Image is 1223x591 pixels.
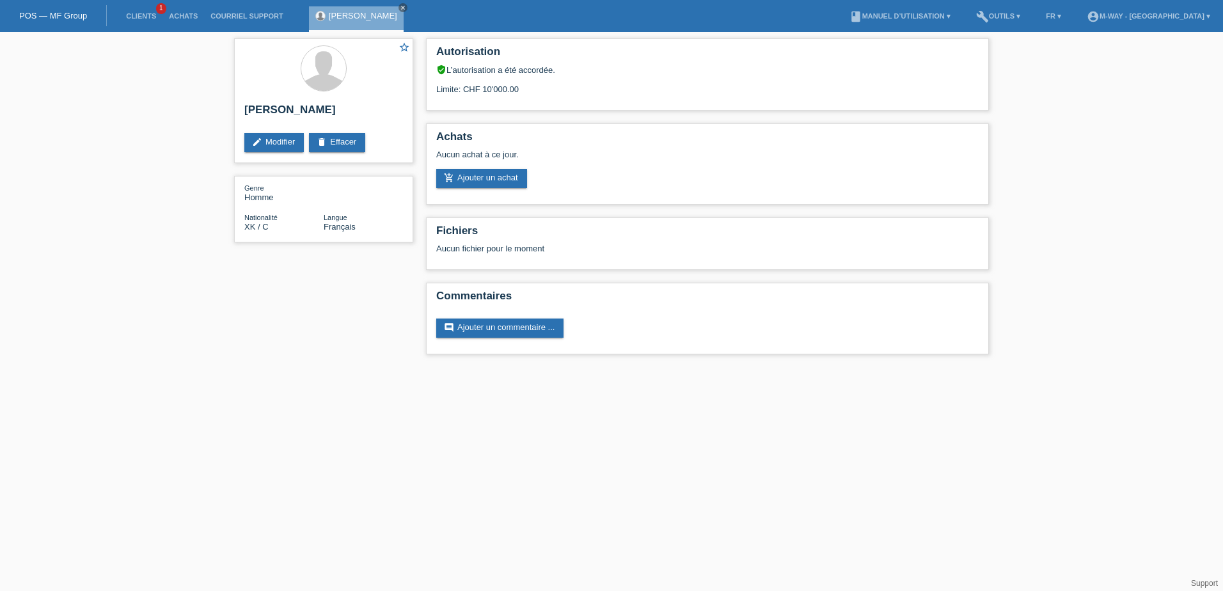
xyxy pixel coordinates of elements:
h2: Commentaires [436,290,979,309]
span: Français [324,222,356,232]
h2: Fichiers [436,225,979,244]
div: L’autorisation a été accordée. [436,65,979,75]
h2: Autorisation [436,45,979,65]
a: deleteEffacer [309,133,365,152]
i: star_border [398,42,410,53]
i: verified_user [436,65,446,75]
h2: Achats [436,130,979,150]
span: Nationalité [244,214,278,221]
span: 1 [156,3,166,14]
i: build [976,10,989,23]
a: Support [1191,579,1218,588]
i: book [849,10,862,23]
a: add_shopping_cartAjouter un achat [436,169,527,188]
a: Achats [162,12,204,20]
i: close [400,4,406,11]
a: close [398,3,407,12]
div: Aucun fichier pour le moment [436,244,827,253]
a: bookManuel d’utilisation ▾ [843,12,957,20]
span: Genre [244,184,264,192]
div: Aucun achat à ce jour. [436,150,979,169]
a: FR ▾ [1039,12,1068,20]
a: Courriel Support [204,12,289,20]
a: Clients [120,12,162,20]
i: edit [252,137,262,147]
a: buildOutils ▾ [970,12,1027,20]
div: Homme [244,183,324,202]
span: Kosovo / C / 28.03.1986 [244,222,269,232]
div: Limite: CHF 10'000.00 [436,75,979,94]
h2: [PERSON_NAME] [244,104,403,123]
i: delete [317,137,327,147]
i: account_circle [1087,10,1100,23]
a: star_border [398,42,410,55]
a: account_circlem-way - [GEOGRAPHIC_DATA] ▾ [1080,12,1217,20]
a: POS — MF Group [19,11,87,20]
span: Langue [324,214,347,221]
a: commentAjouter un commentaire ... [436,319,564,338]
i: add_shopping_cart [444,173,454,183]
i: comment [444,322,454,333]
a: [PERSON_NAME] [329,11,397,20]
a: editModifier [244,133,304,152]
